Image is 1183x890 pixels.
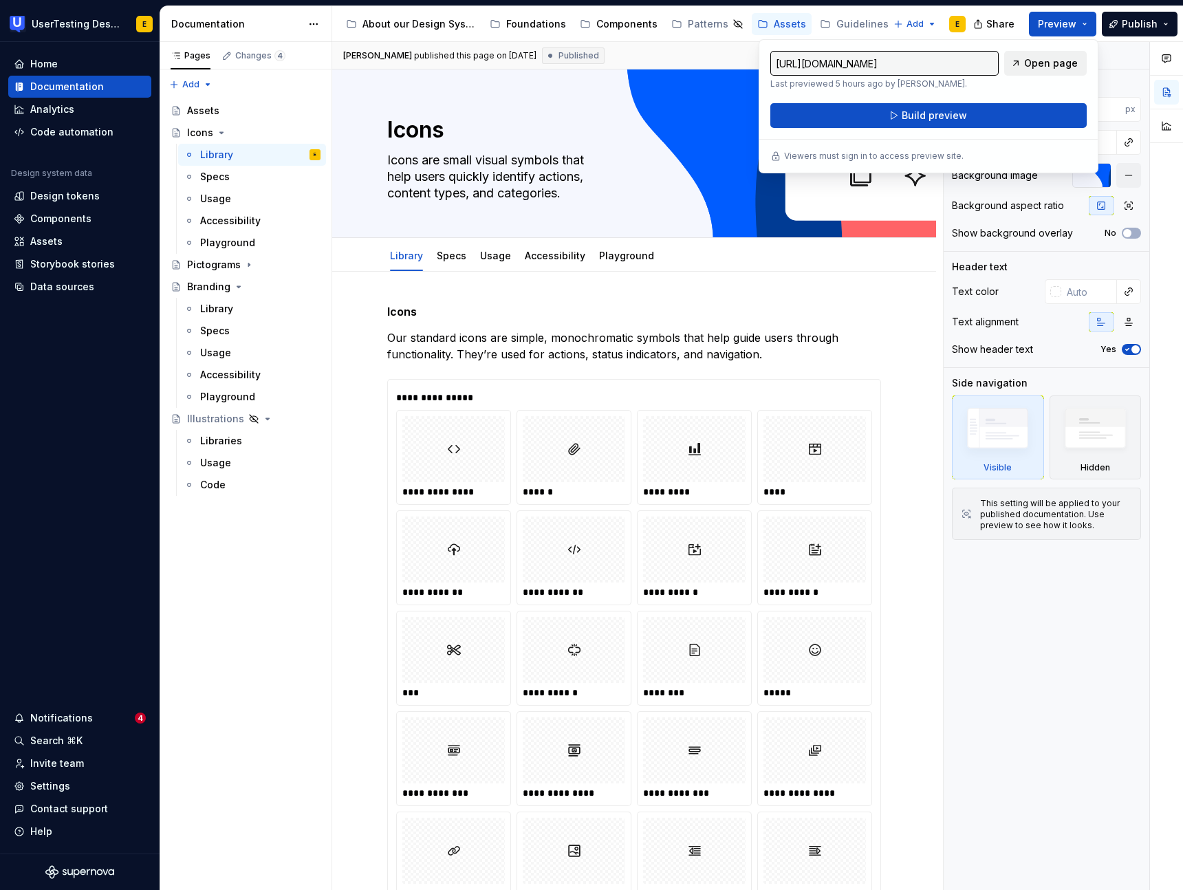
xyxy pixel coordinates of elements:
p: px [1125,104,1136,115]
a: Assets [165,100,326,122]
a: Assets [8,230,151,252]
div: Background image [952,169,1038,182]
div: Visible [952,395,1044,479]
button: Add [165,75,217,94]
button: Share [966,12,1023,36]
button: Preview [1029,12,1096,36]
input: Auto [1061,279,1117,304]
div: Accessibility [519,241,591,270]
div: Design system data [11,168,92,179]
div: Notifications [30,711,93,725]
div: Branding [187,280,230,294]
div: Text color [952,285,999,299]
div: Components [30,212,91,226]
div: Hidden [1050,395,1142,479]
div: Code [200,478,226,492]
div: Guidelines [836,17,889,31]
a: Branding [165,276,326,298]
a: Assets [752,13,812,35]
div: Storybook stories [30,257,115,271]
a: Library [390,250,423,261]
div: Search ⌘K [30,734,83,748]
span: Open page [1024,56,1078,70]
button: Search ⌘K [8,730,151,752]
a: Specs [178,320,326,342]
div: Settings [30,779,70,793]
div: Library [384,241,428,270]
a: Guidelines [814,13,909,35]
div: Page tree [340,10,887,38]
div: Assets [187,104,219,118]
a: Open page [1004,51,1087,76]
div: Changes [235,50,285,61]
button: Publish [1102,12,1177,36]
div: Patterns [688,17,728,31]
button: Help [8,821,151,843]
div: E [314,148,316,162]
span: 4 [274,50,285,61]
a: Components [574,13,663,35]
a: Analytics [8,98,151,120]
a: Code [178,474,326,496]
div: Documentation [171,17,301,31]
button: Build preview [770,103,1087,128]
div: Side navigation [952,376,1028,390]
div: Components [596,17,658,31]
p: Our standard icons are simple, monochromatic symbols that help guide users through functionality.... [387,329,881,362]
div: published this page on [DATE] [414,50,536,61]
span: Preview [1038,17,1076,31]
div: Usage [475,241,517,270]
a: Settings [8,775,151,797]
span: Publish [1122,17,1158,31]
button: Contact support [8,798,151,820]
a: Specs [178,166,326,188]
div: Code automation [30,125,113,139]
div: Specs [200,170,230,184]
p: Viewers must sign in to access preview site. [784,151,964,162]
div: Data sources [30,280,94,294]
div: Usage [200,346,231,360]
p: Last previewed 5 hours ago by [PERSON_NAME]. [770,78,999,89]
div: Accessibility [200,214,261,228]
div: Text alignment [952,315,1019,329]
a: Icons [165,122,326,144]
span: [PERSON_NAME] [343,50,412,61]
a: Illustrations [165,408,326,430]
a: Playground [178,386,326,408]
svg: Supernova Logo [45,865,114,879]
a: Invite team [8,752,151,774]
div: UserTesting Design System [32,17,120,31]
span: Add [182,79,199,90]
div: Specs [431,241,472,270]
div: This setting will be applied to your published documentation. Use preview to see how it looks. [980,498,1132,531]
div: Hidden [1081,462,1110,473]
a: Accessibility [178,364,326,386]
div: E [142,19,146,30]
a: Playground [178,232,326,254]
a: Usage [178,452,326,474]
a: Accessibility [525,250,585,261]
div: Library [200,148,233,162]
div: Contact support [30,802,108,816]
a: Foundations [484,13,572,35]
div: Help [30,825,52,838]
a: Usage [178,188,326,210]
a: Pictograms [165,254,326,276]
div: Design tokens [30,189,100,203]
span: Build preview [902,109,967,122]
div: Background aspect ratio [952,199,1064,213]
input: Auto [1072,97,1125,122]
div: Home [30,57,58,71]
div: E [955,19,959,30]
a: Documentation [8,76,151,98]
div: Icons [187,126,213,140]
a: Home [8,53,151,75]
div: Pictograms [187,258,241,272]
div: Illustrations [187,412,244,426]
button: UserTesting Design SystemE [3,9,157,39]
strong: Icons [387,305,417,318]
div: Pages [171,50,210,61]
a: LibraryE [178,144,326,166]
div: Show header text [952,343,1033,356]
